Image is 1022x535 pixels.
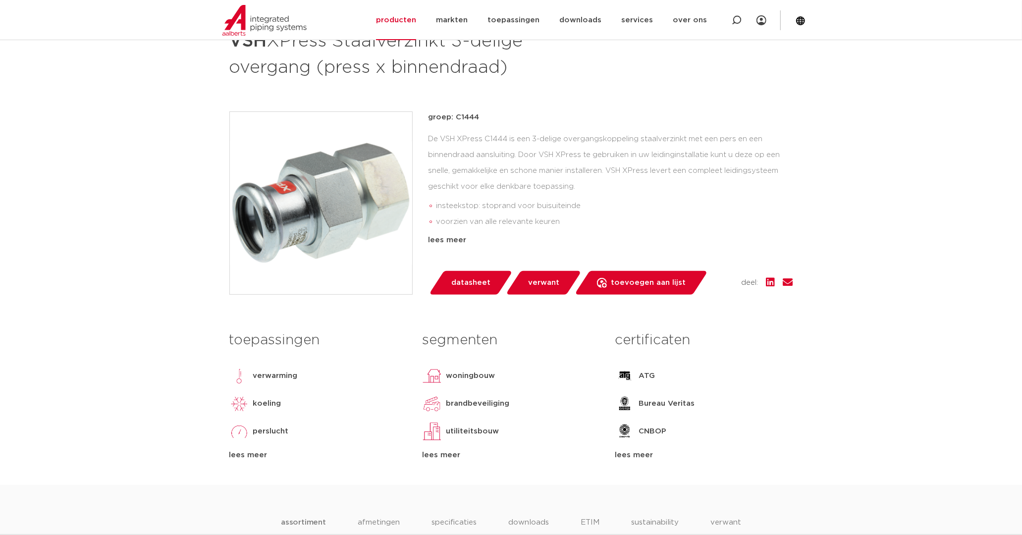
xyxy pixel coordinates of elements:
img: perslucht [229,422,249,441]
li: insteekstop: stoprand voor buisuiteinde [436,198,793,214]
img: koeling [229,394,249,414]
span: deel: [742,277,758,289]
p: ATG [639,370,655,382]
span: datasheet [451,275,490,291]
li: voorzien van alle relevante keuren [436,214,793,230]
a: datasheet [429,271,513,295]
h3: segmenten [422,330,600,350]
p: verwarming [253,370,298,382]
img: ATG [615,366,635,386]
h1: XPress Staalverzinkt 3-delige overgang (press x binnendraad) [229,26,601,80]
p: brandbeveiliging [446,398,509,410]
p: CNBOP [639,426,666,437]
img: woningbouw [422,366,442,386]
div: lees meer [615,449,793,461]
a: verwant [505,271,582,295]
h3: toepassingen [229,330,407,350]
img: Product Image for VSH XPress Staalverzinkt 3-delige overgang (press x binnendraad) [230,112,412,294]
li: Leak Before Pressed-functie [436,230,793,246]
img: Bureau Veritas [615,394,635,414]
img: brandbeveiliging [422,394,442,414]
img: verwarming [229,366,249,386]
span: toevoegen aan lijst [611,275,686,291]
img: CNBOP [615,422,635,441]
div: lees meer [229,449,407,461]
img: utiliteitsbouw [422,422,442,441]
p: koeling [253,398,281,410]
p: woningbouw [446,370,495,382]
h3: certificaten [615,330,793,350]
p: groep: C1444 [429,111,793,123]
div: De VSH XPress C1444 is een 3-delige overgangskoppeling staalverzinkt met een pers en een binnendr... [429,131,793,230]
p: utiliteitsbouw [446,426,499,437]
strong: VSH [229,32,267,50]
p: perslucht [253,426,289,437]
div: lees meer [429,234,793,246]
div: lees meer [422,449,600,461]
p: Bureau Veritas [639,398,695,410]
span: verwant [528,275,559,291]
